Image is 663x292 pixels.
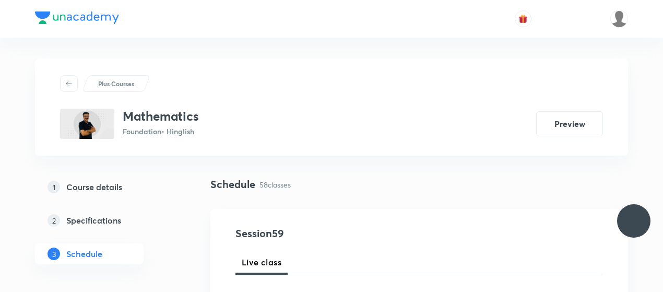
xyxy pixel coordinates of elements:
img: FFC1DFAA-03F5-412E-8882-D683D80F4211_plus.png [60,109,114,139]
img: ttu [628,215,640,227]
button: Preview [536,111,603,136]
h5: Schedule [66,248,102,260]
a: Company Logo [35,11,119,27]
button: avatar [515,10,531,27]
h3: Mathematics [123,109,199,124]
p: Plus Courses [98,79,134,88]
p: 3 [48,248,60,260]
h5: Course details [66,181,122,193]
h4: Schedule [210,177,255,192]
p: 2 [48,214,60,227]
a: 2Specifications [35,210,177,231]
span: Live class [242,256,281,268]
h4: Session 59 [235,226,426,241]
img: avatar [518,14,528,24]
img: Dhirendra singh [610,10,628,28]
a: 1Course details [35,177,177,197]
p: 58 classes [259,179,291,190]
p: Foundation • Hinglish [123,126,199,137]
p: 1 [48,181,60,193]
img: Company Logo [35,11,119,24]
h5: Specifications [66,214,121,227]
